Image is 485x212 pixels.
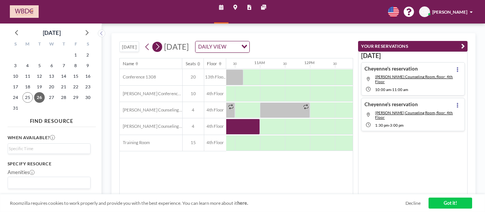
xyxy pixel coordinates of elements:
[46,71,57,82] span: Wednesday, August 13, 2025
[207,61,217,66] div: Floor
[22,40,34,50] div: M
[304,60,314,65] div: 12PM
[183,124,204,129] span: 4
[10,103,21,113] span: Sunday, August 31, 2025
[83,82,93,92] span: Saturday, August 23, 2025
[204,140,226,145] span: 4th Floor
[83,50,93,60] span: Saturday, August 2, 2025
[120,91,182,96] span: [PERSON_NAME] Conference Room
[120,74,156,80] span: Conference 1308
[83,71,93,82] span: Saturday, August 16, 2025
[186,61,196,66] div: Seats
[8,144,91,154] div: Search for option
[46,82,57,92] span: Wednesday, August 20, 2025
[204,74,226,80] span: 13th Floo...
[365,101,418,108] h4: Cheyenne's reservation
[204,91,226,96] span: 4th Floor
[233,62,237,66] div: 30
[204,124,226,129] span: 4th Floor
[183,107,204,113] span: 4
[183,140,204,145] span: 15
[58,40,70,50] div: T
[183,91,204,96] span: 10
[22,82,33,92] span: Monday, August 18, 2025
[204,107,226,113] span: 4th Floor
[405,200,421,206] a: Decline
[254,60,265,65] div: 11AM
[123,61,134,66] div: Name
[375,74,453,83] span: Serlin Counseling Room, floor: 4th Floor
[237,200,248,206] a: here.
[33,40,45,50] div: T
[391,87,392,92] span: -
[22,92,33,103] span: Monday, August 25, 2025
[9,40,22,50] div: S
[45,40,58,50] div: W
[9,145,86,152] input: Search for option
[70,50,81,60] span: Friday, August 1, 2025
[392,87,408,92] span: 11:00 AM
[228,43,237,51] input: Search for option
[365,66,418,72] h4: Cheyenne's reservation
[196,41,250,53] div: Search for option
[375,123,389,127] span: 1:30 PM
[119,41,139,52] button: [DATE]
[83,92,93,103] span: Saturday, August 30, 2025
[22,60,33,71] span: Monday, August 4, 2025
[10,5,39,18] img: organization-logo
[120,124,182,129] span: [PERSON_NAME] Counseling Room
[8,161,91,166] h3: Specify resource
[358,41,468,52] button: YOUR RESERVATIONS
[183,74,204,80] span: 20
[10,60,21,71] span: Sunday, August 3, 2025
[70,71,81,82] span: Friday, August 15, 2025
[22,71,33,82] span: Monday, August 11, 2025
[58,92,69,103] span: Thursday, August 28, 2025
[8,169,34,176] label: Amenities
[375,110,453,119] span: Serlin Counseling Room, floor: 4th Floor
[361,52,465,60] h3: [DATE]
[34,82,45,92] span: Tuesday, August 19, 2025
[46,60,57,71] span: Wednesday, August 6, 2025
[34,71,45,82] span: Tuesday, August 12, 2025
[34,92,45,103] span: Tuesday, August 26, 2025
[390,123,404,127] span: 3:00 PM
[120,107,182,113] span: [PERSON_NAME] Counseling Room
[10,200,405,206] span: Roomzilla requires cookies to work properly and provide you with the best experience. You can lea...
[58,71,69,82] span: Thursday, August 14, 2025
[375,87,391,92] span: 10:00 AM
[70,92,81,103] span: Friday, August 29, 2025
[34,60,45,71] span: Tuesday, August 5, 2025
[70,40,82,50] div: F
[8,115,96,124] h4: FIND RESOURCE
[10,82,21,92] span: Sunday, August 17, 2025
[421,9,428,14] span: CD
[58,82,69,92] span: Thursday, August 21, 2025
[46,92,57,103] span: Wednesday, August 27, 2025
[432,9,467,14] span: [PERSON_NAME]
[164,42,189,51] span: [DATE]
[43,27,61,38] div: [DATE]
[83,60,93,71] span: Saturday, August 9, 2025
[120,140,150,145] span: Training Room
[82,40,94,50] div: S
[10,71,21,82] span: Sunday, August 10, 2025
[58,60,69,71] span: Thursday, August 7, 2025
[389,123,390,127] span: -
[429,198,472,209] a: Got it!
[9,179,86,187] input: Search for option
[70,60,81,71] span: Friday, August 8, 2025
[10,92,21,103] span: Sunday, August 24, 2025
[70,82,81,92] span: Friday, August 22, 2025
[333,62,337,66] div: 30
[283,62,287,66] div: 30
[197,43,228,51] span: DAILY VIEW
[8,177,91,188] div: Search for option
